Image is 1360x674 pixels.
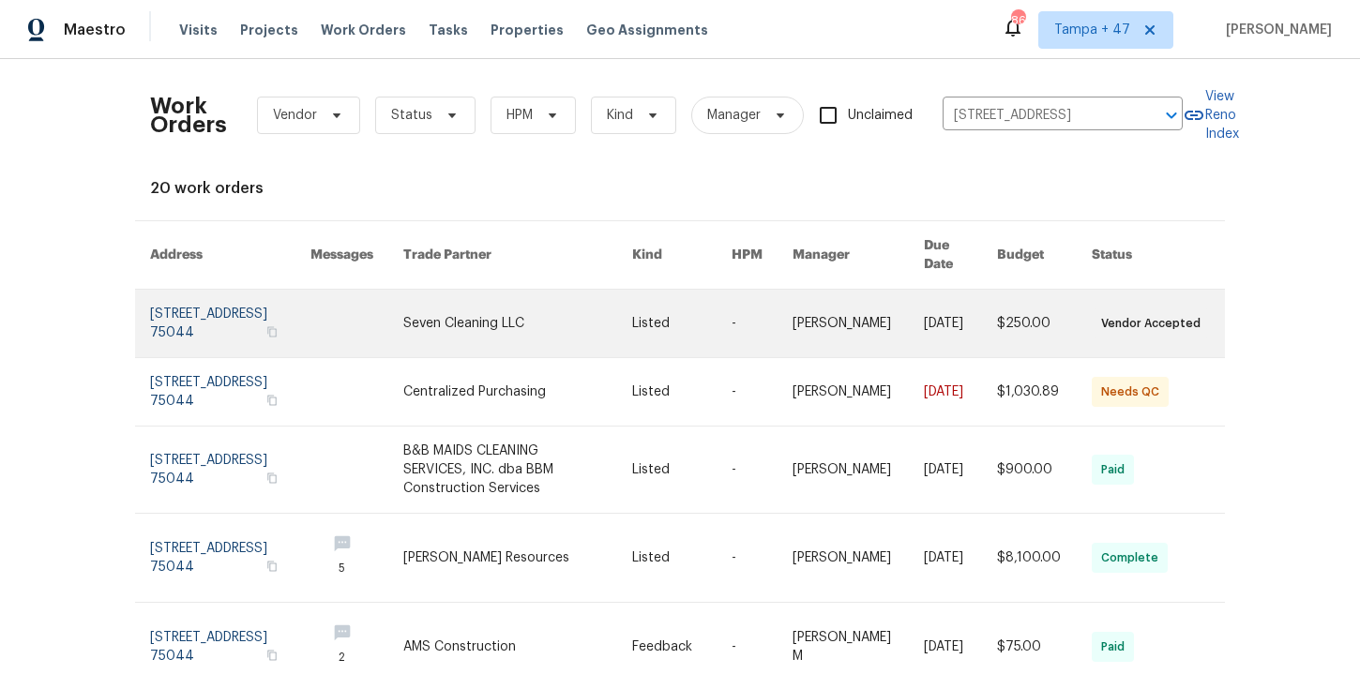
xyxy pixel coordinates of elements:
[617,290,717,358] td: Listed
[717,358,778,427] td: -
[586,21,708,39] span: Geo Assignments
[179,21,218,39] span: Visits
[717,514,778,603] td: -
[321,21,406,39] span: Work Orders
[388,514,616,603] td: [PERSON_NAME] Resources
[264,323,280,340] button: Copy Address
[1183,87,1239,143] a: View Reno Index
[943,101,1130,130] input: Enter in an address
[1077,221,1225,290] th: Status
[64,21,126,39] span: Maestro
[717,427,778,514] td: -
[778,290,909,358] td: [PERSON_NAME]
[264,392,280,409] button: Copy Address
[429,23,468,37] span: Tasks
[1011,11,1024,30] div: 864
[491,21,564,39] span: Properties
[717,221,778,290] th: HPM
[848,106,913,126] span: Unclaimed
[909,221,982,290] th: Due Date
[617,358,717,427] td: Listed
[778,358,909,427] td: [PERSON_NAME]
[135,221,295,290] th: Address
[617,514,717,603] td: Listed
[240,21,298,39] span: Projects
[388,358,616,427] td: Centralized Purchasing
[778,221,909,290] th: Manager
[388,427,616,514] td: B&B MAIDS CLEANING SERVICES, INC. dba BBM Construction Services
[295,221,388,290] th: Messages
[707,106,761,125] span: Manager
[391,106,432,125] span: Status
[264,647,280,664] button: Copy Address
[607,106,633,125] span: Kind
[150,179,1210,198] div: 20 work orders
[506,106,533,125] span: HPM
[617,427,717,514] td: Listed
[388,221,616,290] th: Trade Partner
[264,470,280,487] button: Copy Address
[1218,21,1332,39] span: [PERSON_NAME]
[1158,102,1185,128] button: Open
[778,514,909,603] td: [PERSON_NAME]
[1054,21,1130,39] span: Tampa + 47
[717,290,778,358] td: -
[388,290,616,358] td: Seven Cleaning LLC
[273,106,317,125] span: Vendor
[778,427,909,514] td: [PERSON_NAME]
[617,221,717,290] th: Kind
[982,221,1077,290] th: Budget
[264,558,280,575] button: Copy Address
[150,97,227,134] h2: Work Orders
